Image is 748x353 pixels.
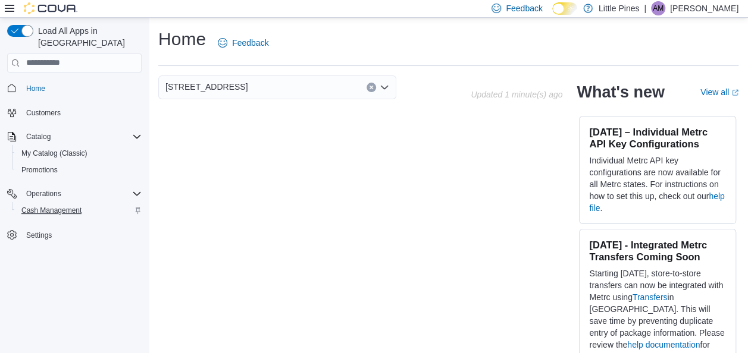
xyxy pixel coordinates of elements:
div: Aron Mitchell [651,1,665,15]
span: Cash Management [17,203,142,218]
a: View allExternal link [700,87,738,97]
svg: External link [731,89,738,96]
span: Customers [26,108,61,118]
a: Home [21,81,50,96]
p: [PERSON_NAME] [670,1,738,15]
span: My Catalog (Classic) [17,146,142,160]
a: Feedback [213,31,273,55]
span: Catalog [26,132,51,141]
span: Settings [26,231,52,240]
button: Operations [21,187,66,201]
a: help documentation [627,340,700,349]
button: Catalog [2,128,146,145]
button: Operations [2,185,146,202]
span: Feedback [506,2,542,14]
span: Promotions [21,165,58,175]
input: Dark Mode [552,2,577,15]
p: Little Pines [599,1,639,15]
p: Individual Metrc API key configurations are now available for all Metrc states. For instructions ... [589,155,726,214]
a: Transfers [633,292,668,302]
p: Updated 1 minute(s) ago [471,90,562,99]
span: Operations [21,187,142,201]
h2: What's new [577,83,664,102]
span: Feedback [232,37,268,49]
h3: [DATE] – Individual Metrc API Key Configurations [589,126,726,150]
button: Catalog [21,130,55,144]
a: help file [589,191,724,213]
img: Cova [24,2,77,14]
span: Operations [26,189,61,198]
span: Cash Management [21,206,82,215]
span: Promotions [17,163,142,177]
span: [STREET_ADDRESS] [165,80,248,94]
button: Open list of options [380,83,389,92]
a: My Catalog (Classic) [17,146,92,160]
a: Promotions [17,163,62,177]
button: Home [2,80,146,97]
button: My Catalog (Classic) [12,145,146,162]
nav: Complex example [7,75,142,275]
a: Settings [21,228,57,242]
span: Home [21,81,142,96]
span: Customers [21,105,142,120]
button: Clear input [367,83,376,92]
button: Settings [2,226,146,243]
h3: [DATE] - Integrated Metrc Transfers Coming Soon [589,239,726,263]
p: | [644,1,646,15]
span: Settings [21,227,142,242]
span: Home [26,84,45,93]
span: Load All Apps in [GEOGRAPHIC_DATA] [33,25,142,49]
a: Cash Management [17,203,86,218]
h1: Home [158,27,206,51]
span: Catalog [21,130,142,144]
button: Customers [2,104,146,121]
span: My Catalog (Classic) [21,149,87,158]
span: AM [653,1,664,15]
button: Promotions [12,162,146,178]
button: Cash Management [12,202,146,219]
a: Customers [21,106,65,120]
